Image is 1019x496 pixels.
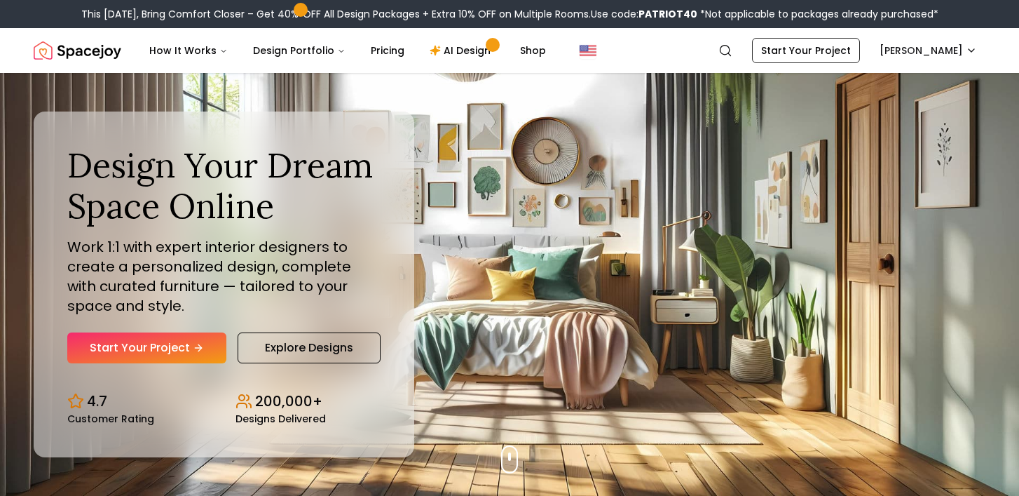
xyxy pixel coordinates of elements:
a: Pricing [360,36,416,65]
small: Customer Rating [67,414,154,424]
p: 4.7 [87,391,107,411]
p: Work 1:1 with expert interior designers to create a personalized design, complete with curated fu... [67,237,381,316]
a: Start Your Project [67,333,226,363]
button: Design Portfolio [242,36,357,65]
span: *Not applicable to packages already purchased* [697,7,938,21]
small: Designs Delivered [235,414,326,424]
a: Start Your Project [752,38,860,63]
a: Shop [509,36,557,65]
nav: Global [34,28,985,73]
h1: Design Your Dream Space Online [67,145,381,226]
div: This [DATE], Bring Comfort Closer – Get 40% OFF All Design Packages + Extra 10% OFF on Multiple R... [81,7,938,21]
a: AI Design [418,36,506,65]
button: [PERSON_NAME] [871,38,985,63]
b: PATRIOT40 [638,7,697,21]
span: Use code: [591,7,697,21]
p: 200,000+ [255,391,322,411]
img: United States [580,42,596,59]
nav: Main [138,36,557,65]
img: Spacejoy Logo [34,36,121,65]
button: How It Works [138,36,239,65]
a: Spacejoy [34,36,121,65]
div: Design stats [67,380,381,424]
a: Explore Designs [238,333,381,363]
